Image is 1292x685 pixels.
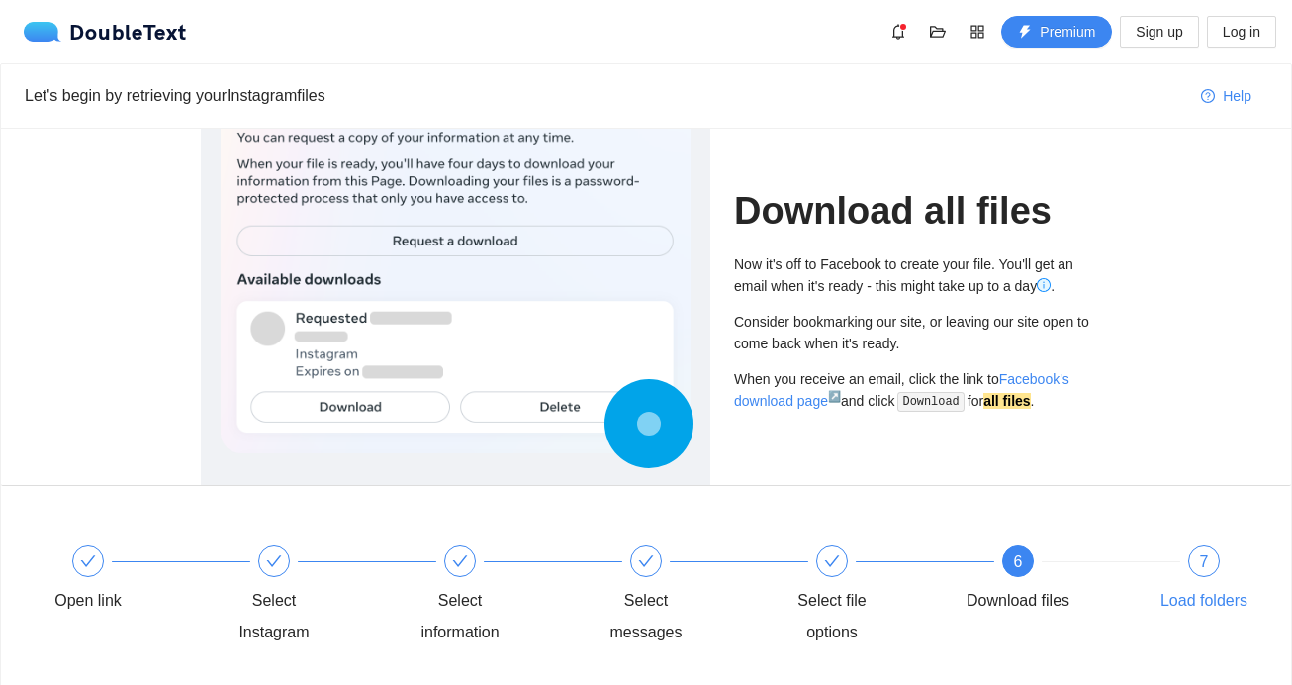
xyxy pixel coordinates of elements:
span: folder-open [923,24,953,40]
span: info-circle [1037,278,1051,292]
button: thunderboltPremium [1001,16,1112,48]
div: Let's begin by retrieving your Instagram files [25,83,1185,108]
button: Sign up [1120,16,1198,48]
span: 6 [1014,553,1023,570]
div: Now it's off to Facebook to create your file. You'll get an email when it's ready - this might ta... [734,253,1091,297]
span: check [266,553,282,569]
div: DoubleText [24,22,187,42]
div: Open link [31,545,217,617]
button: folder-open [922,16,954,48]
h1: Download all files [734,188,1091,235]
span: bell [883,24,913,40]
span: Log in [1223,21,1260,43]
span: appstore [963,24,992,40]
div: Select Instagram [217,545,403,648]
span: check [824,553,840,569]
code: Download [897,392,966,412]
div: Open link [54,585,122,617]
div: Select messages [589,545,775,648]
div: Select file options [775,545,961,648]
div: Load folders [1160,585,1247,617]
button: question-circleHelp [1185,80,1267,112]
div: When you receive an email, click the link to and click for . [734,368,1091,413]
sup: ↗ [828,390,841,402]
a: logoDoubleText [24,22,187,42]
img: logo [24,22,69,42]
span: check [80,553,96,569]
button: Log in [1207,16,1276,48]
span: Sign up [1136,21,1182,43]
div: Select Instagram [217,585,331,648]
span: Premium [1040,21,1095,43]
a: Facebook's download page↗ [734,371,1069,409]
span: question-circle [1201,89,1215,105]
div: 7Load folders [1147,545,1261,617]
span: Help [1223,85,1251,107]
span: check [452,553,468,569]
div: Consider bookmarking our site, or leaving our site open to come back when it's ready. [734,311,1091,354]
div: Select messages [589,585,703,648]
span: thunderbolt [1018,25,1032,41]
span: check [638,553,654,569]
button: appstore [962,16,993,48]
div: Select information [403,585,517,648]
div: Download files [967,585,1069,617]
div: Select file options [775,585,889,648]
div: Select information [403,545,589,648]
button: bell [882,16,914,48]
span: 7 [1200,553,1209,570]
div: 6Download files [961,545,1147,617]
strong: all files [983,393,1030,409]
